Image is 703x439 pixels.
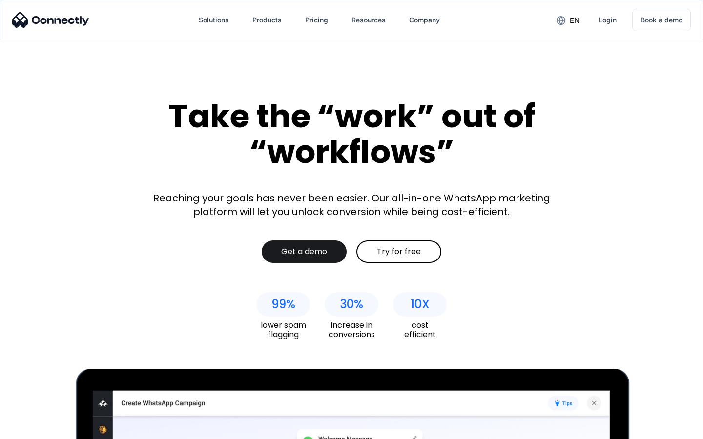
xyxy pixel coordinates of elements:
[262,240,347,263] a: Get a demo
[271,298,295,311] div: 99%
[245,8,289,32] div: Products
[281,247,327,257] div: Get a demo
[325,320,378,339] div: increase in conversions
[256,320,310,339] div: lower spam flagging
[591,8,624,32] a: Login
[401,8,448,32] div: Company
[10,422,59,436] aside: Language selected: English
[12,12,89,28] img: Connectly Logo
[146,191,557,219] div: Reaching your goals has never been easier. Our all-in-one WhatsApp marketing platform will let yo...
[305,13,328,27] div: Pricing
[409,13,440,27] div: Company
[351,13,386,27] div: Resources
[599,13,617,27] div: Login
[632,9,691,31] a: Book a demo
[549,13,587,27] div: en
[356,240,441,263] a: Try for free
[344,8,393,32] div: Resources
[570,14,579,27] div: en
[191,8,237,32] div: Solutions
[252,13,282,27] div: Products
[20,422,59,436] ul: Language list
[297,8,336,32] a: Pricing
[411,298,430,311] div: 10X
[393,320,447,339] div: cost efficient
[199,13,229,27] div: Solutions
[132,99,571,169] div: Take the “work” out of “workflows”
[377,247,421,257] div: Try for free
[340,298,363,311] div: 30%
